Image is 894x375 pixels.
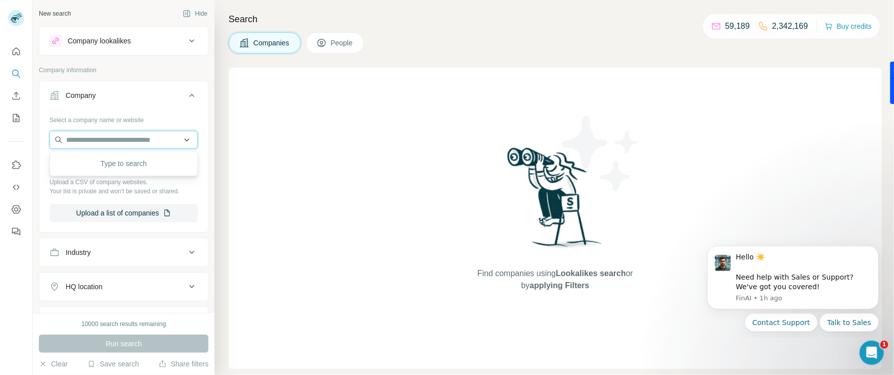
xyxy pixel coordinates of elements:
[8,42,24,61] button: Quick start
[692,237,894,338] iframe: Intercom notifications message
[475,267,636,292] span: Find companies using or by
[66,90,96,100] div: Company
[530,281,589,290] span: applying Filters
[176,6,215,21] button: Hide
[159,359,208,369] button: Share filters
[39,309,208,333] button: Annual revenue ($)
[253,38,290,48] span: Companies
[81,319,166,329] div: 10000 search results remaining
[66,282,102,292] div: HQ location
[66,247,91,257] div: Industry
[52,153,195,174] div: Type to search
[8,87,24,105] button: Enrich CSV
[8,65,24,83] button: Search
[68,36,131,46] div: Company lookalikes
[825,19,872,33] button: Buy credits
[860,341,884,365] iframe: Intercom live chat
[49,112,198,125] div: Select a company name or website
[725,20,750,32] p: 59,189
[555,108,646,199] img: Surfe Illustration - Stars
[772,20,808,32] p: 2,342,169
[8,109,24,127] button: My lists
[39,83,208,112] button: Company
[229,12,882,26] h4: Search
[8,223,24,241] button: Feedback
[331,38,354,48] span: People
[8,178,24,196] button: Use Surfe API
[39,275,208,299] button: HQ location
[39,66,208,75] p: Company information
[49,178,198,187] p: Upload a CSV of company websites.
[49,204,198,222] button: Upload a list of companies
[503,145,608,257] img: Surfe Illustration - Woman searching with binoculars
[39,240,208,264] button: Industry
[556,269,626,278] span: Lookalikes search
[8,156,24,174] button: Use Surfe on LinkedIn
[49,187,198,196] p: Your list is private and won't be saved or shared.
[880,341,888,349] span: 1
[39,9,71,18] div: New search
[39,29,208,53] button: Company lookalikes
[39,359,68,369] button: Clear
[8,200,24,219] button: Dashboard
[87,359,139,369] button: Save search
